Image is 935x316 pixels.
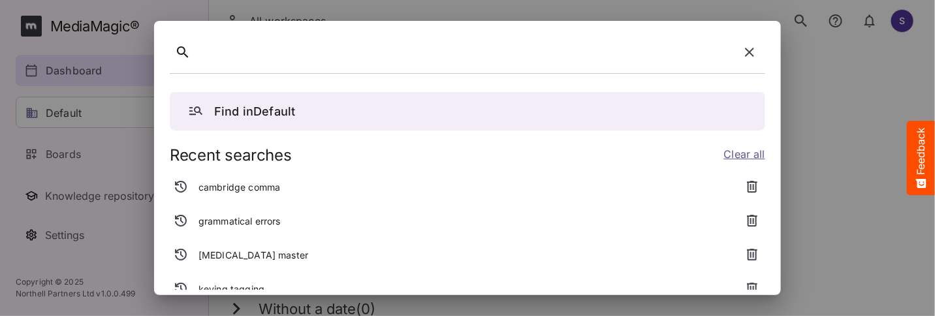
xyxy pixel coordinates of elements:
[724,146,765,165] a: Clear all
[170,146,292,165] h2: Recent searches
[198,215,281,228] p: grammatical errors
[198,283,264,296] p: keving tagging
[214,103,295,120] p: Find in Default
[198,249,308,262] p: [MEDICAL_DATA] master
[198,181,280,194] p: cambridge comma
[907,121,935,195] button: Feedback
[170,92,765,131] button: Find inDefault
